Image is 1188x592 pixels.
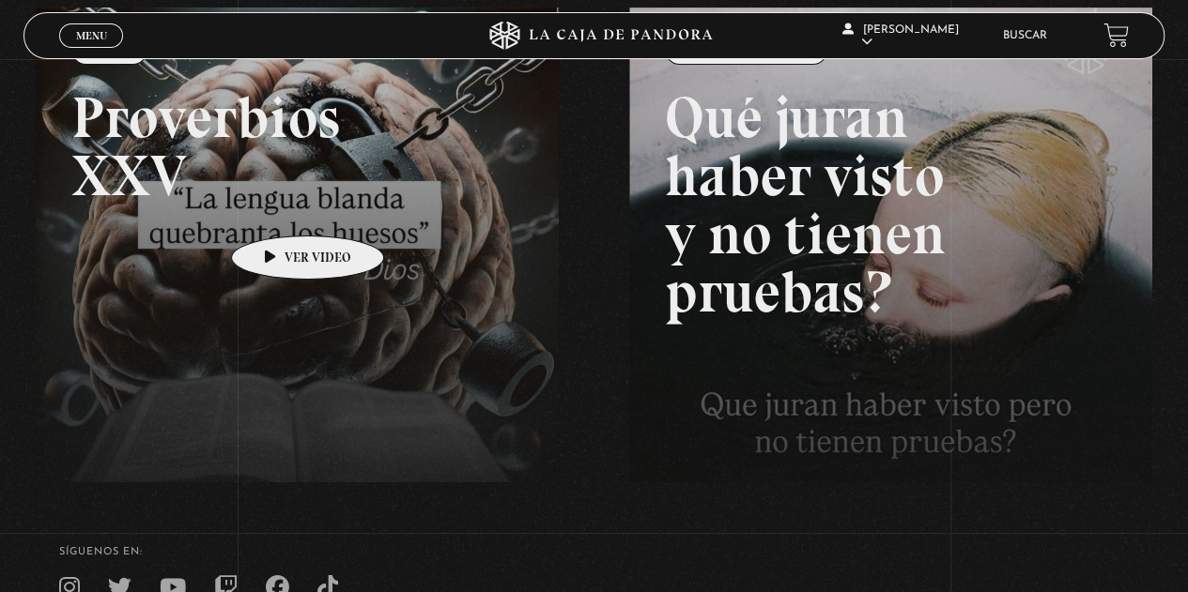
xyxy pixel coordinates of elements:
a: View your shopping cart [1103,23,1129,48]
a: Buscar [1003,30,1047,41]
span: Menu [76,30,107,41]
span: [PERSON_NAME] [842,24,959,48]
h4: SÍguenos en: [59,547,1129,557]
span: Cerrar [69,45,114,58]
